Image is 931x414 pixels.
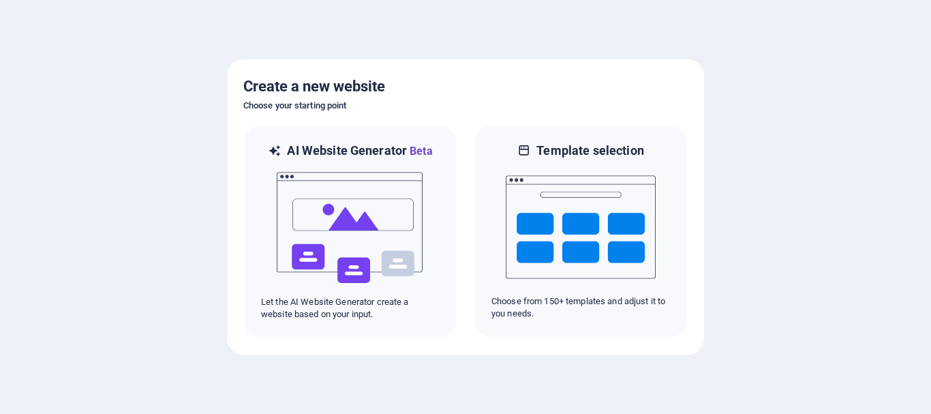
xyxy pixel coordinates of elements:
[536,143,643,159] h6: Template selection
[275,160,425,296] img: ai
[287,143,432,160] h6: AI Website Generator
[474,125,688,338] div: Template selectionChoose from 150+ templates and adjust it to you needs.
[243,125,457,338] div: AI Website GeneratorBetaaiLet the AI Website Generator create a website based on your input.
[407,145,433,158] span: Beta
[243,76,688,98] h5: Create a new website
[261,296,440,321] p: Let the AI Website Generator create a website based on your input.
[243,98,688,114] h6: Choose your starting point
[491,295,670,320] p: Choose from 150+ templates and adjust it to you needs.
